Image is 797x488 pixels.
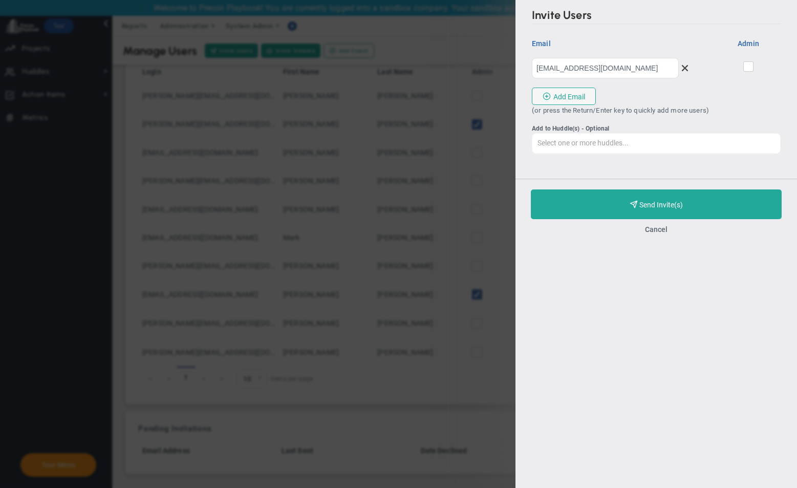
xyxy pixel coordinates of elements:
[532,134,780,152] input: Add to Huddle(s) - Optional
[532,125,781,132] div: Select one or more Huddles... The invited User(s) will be added to the Huddle as a member.
[532,107,709,114] span: (or press the Return/Enter key to quickly add more users)
[639,201,683,209] span: Send Invite(s)
[532,8,781,24] h2: Invite Users
[738,39,759,49] span: Admin
[532,88,596,105] button: Add Email
[531,189,782,219] button: Send Invite(s)
[532,39,641,49] span: Email
[645,225,667,234] button: Cancel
